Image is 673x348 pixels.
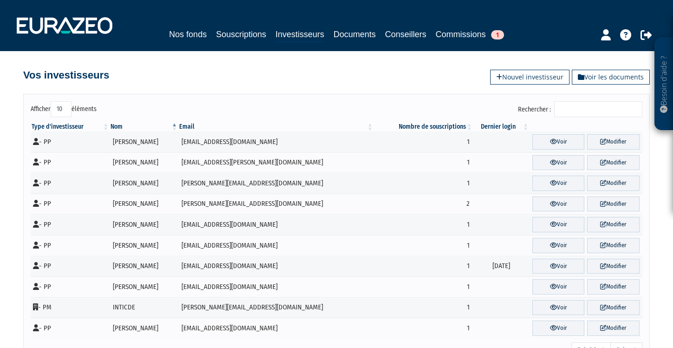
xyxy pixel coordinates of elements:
a: Commissions1 [436,28,504,41]
td: 1 [374,173,473,194]
a: Modifier [587,197,640,212]
td: [PERSON_NAME] [110,256,178,277]
a: Voir [532,259,585,274]
a: Modifier [587,134,640,150]
h4: Vos investisseurs [23,70,109,81]
a: Modifier [587,259,640,274]
td: 1 [374,152,473,173]
td: 1 [374,276,473,297]
td: - PP [31,152,110,173]
td: [PERSON_NAME] [110,214,178,235]
a: Modifier [587,155,640,171]
label: Rechercher : [518,101,642,117]
th: Email : activer pour trier la colonne par ordre croissant [178,122,374,131]
td: [PERSON_NAME][EMAIL_ADDRESS][DOMAIN_NAME] [178,173,374,194]
td: 1 [374,235,473,256]
td: [PERSON_NAME][EMAIL_ADDRESS][DOMAIN_NAME] [178,297,374,318]
td: - PP [31,235,110,256]
a: Voir [532,197,585,212]
a: Investisseurs [275,28,324,42]
td: - PP [31,276,110,297]
td: [PERSON_NAME] [110,235,178,256]
td: [PERSON_NAME] [110,152,178,173]
th: &nbsp; [530,122,642,131]
th: Type d'investisseur : activer pour trier la colonne par ordre croissant [31,122,110,131]
a: Nouvel investisseur [490,70,569,85]
td: [EMAIL_ADDRESS][DOMAIN_NAME] [178,235,374,256]
span: 1 [491,30,504,39]
a: Voir [532,300,585,315]
a: Souscriptions [216,28,266,41]
td: 1 [374,131,473,152]
a: Voir les documents [572,70,650,85]
th: Nombre de souscriptions : activer pour trier la colonne par ordre croissant [374,122,473,131]
a: Modifier [587,217,640,232]
td: [PERSON_NAME] [110,276,178,297]
th: Dernier login : activer pour trier la colonne par ordre croissant [473,122,529,131]
p: Besoin d'aide ? [659,42,669,126]
td: [EMAIL_ADDRESS][DOMAIN_NAME] [178,318,374,339]
td: 1 [374,256,473,277]
a: Voir [532,238,585,253]
td: [PERSON_NAME] [110,318,178,339]
td: - PP [31,173,110,194]
td: [PERSON_NAME] [110,173,178,194]
td: - PP [31,194,110,215]
a: Voir [532,134,585,150]
td: - PP [31,256,110,277]
td: - PP [31,131,110,152]
a: Modifier [587,176,640,191]
a: Modifier [587,321,640,336]
a: Nos fonds [169,28,207,41]
td: [EMAIL_ADDRESS][DOMAIN_NAME] [178,131,374,152]
input: Rechercher : [554,101,642,117]
img: 1732889491-logotype_eurazeo_blanc_rvb.png [17,17,112,34]
td: - PM [31,297,110,318]
td: [EMAIL_ADDRESS][DOMAIN_NAME] [178,276,374,297]
a: Voir [532,217,585,232]
a: Conseillers [385,28,427,41]
td: [DATE] [473,256,529,277]
a: Modifier [587,300,640,315]
td: INTICDE [110,297,178,318]
label: Afficher éléments [31,101,97,117]
a: Documents [334,28,376,41]
a: Modifier [587,238,640,253]
select: Afficheréléments [51,101,71,117]
th: Nom : activer pour trier la colonne par ordre d&eacute;croissant [110,122,178,131]
a: Modifier [587,279,640,295]
td: 1 [374,214,473,235]
td: - PP [31,318,110,339]
td: 2 [374,194,473,215]
td: [EMAIL_ADDRESS][DOMAIN_NAME] [178,256,374,277]
a: Voir [532,155,585,171]
td: [PERSON_NAME][EMAIL_ADDRESS][DOMAIN_NAME] [178,194,374,215]
td: [EMAIL_ADDRESS][DOMAIN_NAME] [178,214,374,235]
td: 1 [374,318,473,339]
td: 1 [374,297,473,318]
a: Voir [532,321,585,336]
td: [PERSON_NAME] [110,131,178,152]
td: - PP [31,214,110,235]
td: [EMAIL_ADDRESS][PERSON_NAME][DOMAIN_NAME] [178,152,374,173]
a: Voir [532,176,585,191]
a: Voir [532,279,585,295]
td: [PERSON_NAME] [110,194,178,215]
